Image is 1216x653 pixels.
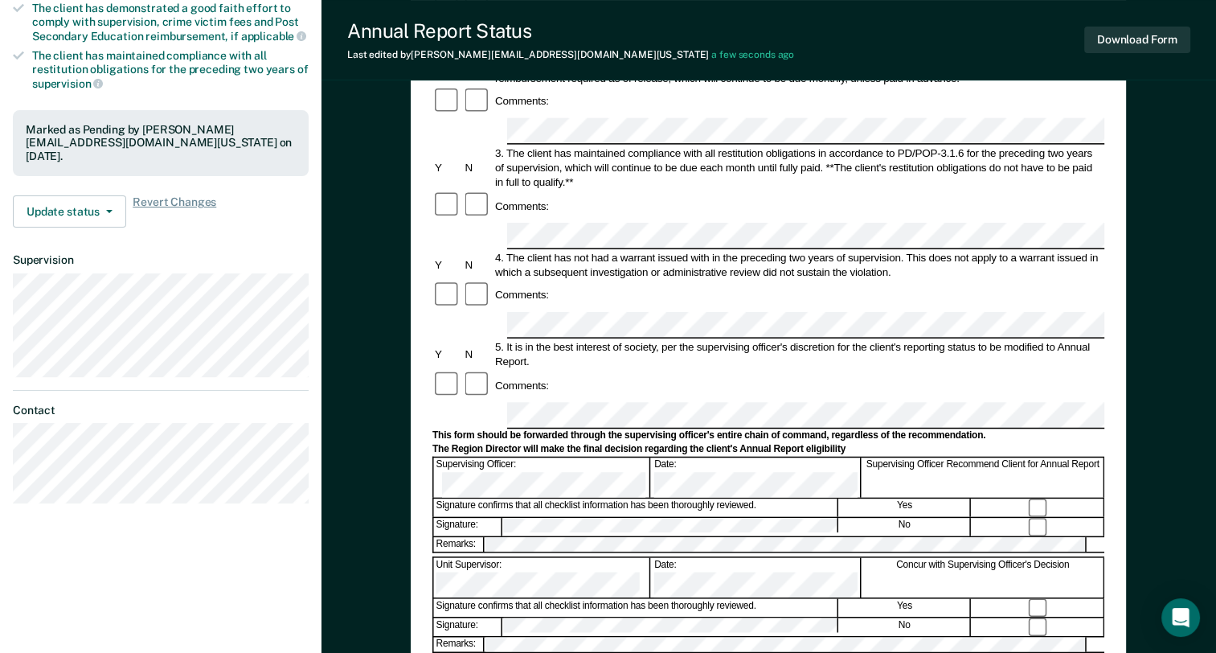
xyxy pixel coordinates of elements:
[432,443,1104,456] div: The Region Director will make the final decision regarding the client's Annual Report eligibility
[32,77,103,90] span: supervision
[839,618,971,636] div: No
[432,257,462,272] div: Y
[133,195,216,228] span: Revert Changes
[862,458,1104,498] div: Supervising Officer Recommend Client for Annual Report
[347,49,794,60] div: Last edited by [PERSON_NAME][EMAIL_ADDRESS][DOMAIN_NAME][US_STATE]
[839,518,971,536] div: No
[463,160,493,175] div: N
[839,499,971,517] div: Yes
[493,288,551,302] div: Comments:
[493,340,1104,369] div: 5. It is in the best interest of society, per the supervising officer's discretion for the client...
[13,404,309,417] dt: Contact
[1161,598,1200,637] div: Open Intercom Messenger
[13,195,126,228] button: Update status
[463,257,493,272] div: N
[493,378,551,392] div: Comments:
[13,253,309,267] dt: Supervision
[839,599,971,617] div: Yes
[241,30,306,43] span: applicable
[434,499,838,517] div: Signature confirms that all checklist information has been thoroughly reviewed.
[652,558,861,598] div: Date:
[463,347,493,362] div: N
[493,146,1104,189] div: 3. The client has maintained compliance with all restitution obligations in accordance to PD/POP-...
[432,347,462,362] div: Y
[432,429,1104,442] div: This form should be forwarded through the supervising officer's entire chain of command, regardle...
[493,250,1104,279] div: 4. The client has not had a warrant issued with in the preceding two years of supervision. This d...
[347,19,794,43] div: Annual Report Status
[26,123,296,163] div: Marked as Pending by [PERSON_NAME][EMAIL_ADDRESS][DOMAIN_NAME][US_STATE] on [DATE].
[434,518,502,536] div: Signature:
[432,160,462,175] div: Y
[434,638,485,652] div: Remarks:
[434,599,838,617] div: Signature confirms that all checklist information has been thoroughly reviewed.
[434,458,651,498] div: Supervising Officer:
[434,618,502,636] div: Signature:
[434,558,651,598] div: Unit Supervisor:
[1084,27,1190,53] button: Download Form
[862,558,1104,598] div: Concur with Supervising Officer's Decision
[652,458,861,498] div: Date:
[434,537,485,552] div: Remarks:
[493,199,551,213] div: Comments:
[32,2,309,43] div: The client has demonstrated a good faith effort to comply with supervision, crime victim fees and...
[493,94,551,109] div: Comments:
[711,49,794,60] span: a few seconds ago
[32,49,309,90] div: The client has maintained compliance with all restitution obligations for the preceding two years of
